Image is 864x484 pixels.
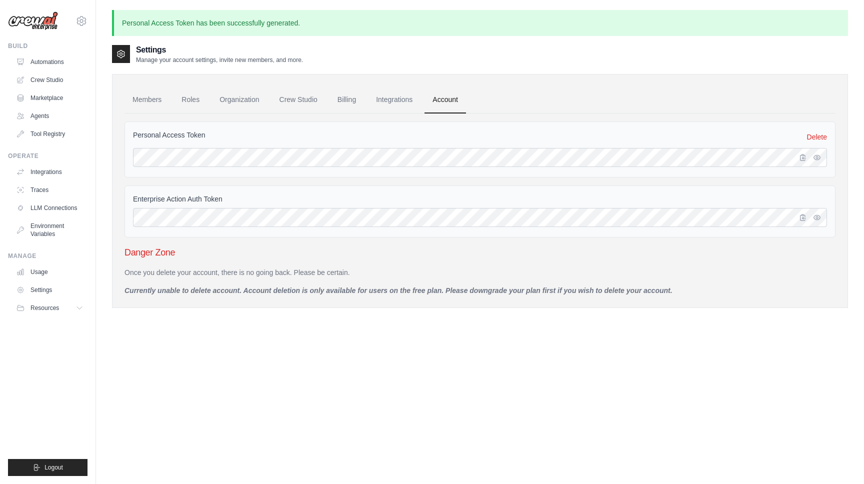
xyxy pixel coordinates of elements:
[136,44,303,56] h2: Settings
[8,11,58,30] img: Logo
[12,72,87,88] a: Crew Studio
[124,285,835,295] p: Currently unable to delete account. Account deletion is only available for users on the free plan...
[211,86,267,113] a: Organization
[133,194,827,204] label: Enterprise Action Auth Token
[8,459,87,476] button: Logout
[12,126,87,142] a: Tool Registry
[112,10,848,36] p: Personal Access Token has been successfully generated.
[12,164,87,180] a: Integrations
[12,54,87,70] a: Automations
[329,86,364,113] a: Billing
[136,56,303,64] p: Manage your account settings, invite new members, and more.
[12,90,87,106] a: Marketplace
[12,300,87,316] button: Resources
[271,86,325,113] a: Crew Studio
[8,42,87,50] div: Build
[30,304,59,312] span: Resources
[12,264,87,280] a: Usage
[8,252,87,260] div: Manage
[12,182,87,198] a: Traces
[44,463,63,471] span: Logout
[8,152,87,160] div: Operate
[124,267,835,277] p: Once you delete your account, there is no going back. Please be certain.
[12,200,87,216] a: LLM Connections
[12,108,87,124] a: Agents
[807,132,827,142] a: Delete
[368,86,420,113] a: Integrations
[12,218,87,242] a: Environment Variables
[133,130,205,140] label: Personal Access Token
[12,282,87,298] a: Settings
[173,86,207,113] a: Roles
[124,245,835,259] h3: Danger Zone
[124,86,169,113] a: Members
[424,86,466,113] a: Account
